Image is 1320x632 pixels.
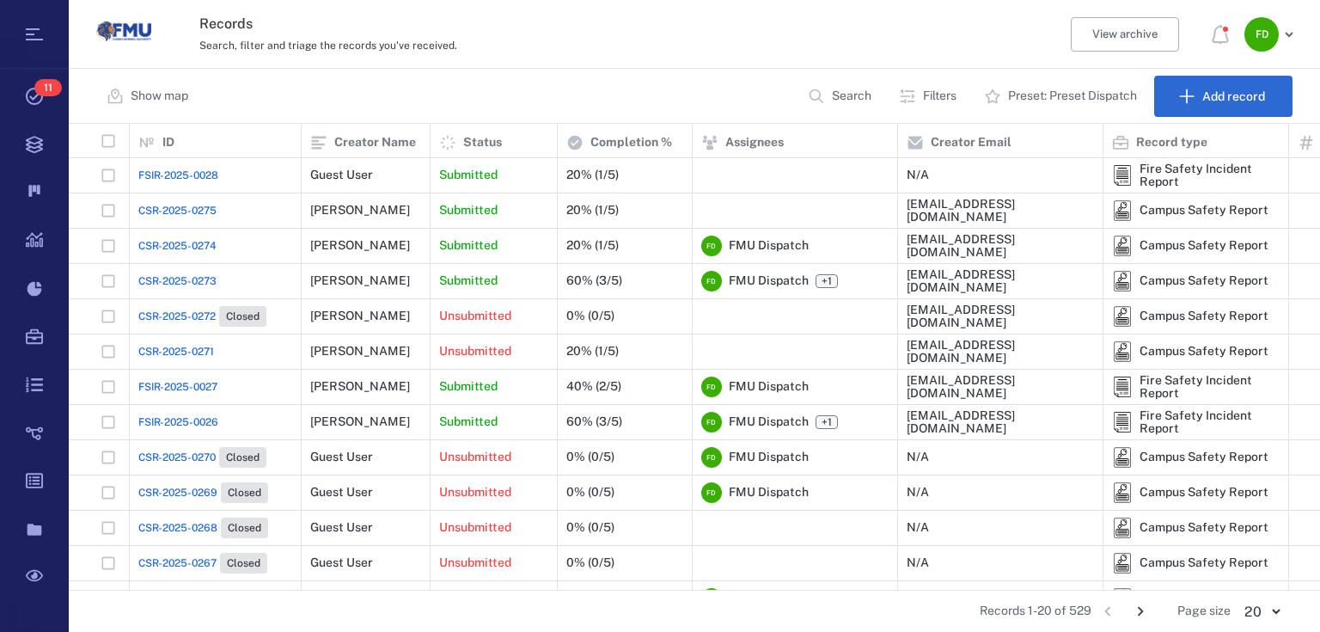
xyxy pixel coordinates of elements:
[590,134,672,151] p: Completion %
[1112,482,1133,503] div: Campus Safety Report
[162,134,174,151] p: ID
[439,167,498,184] p: Submitted
[138,447,266,468] a: CSR-2025-0270Closed
[1112,553,1133,574] img: icon Campus Safety Report
[1112,165,1133,186] div: Fire Safety Incident Report
[566,556,614,569] div: 0% (0/5)
[138,168,218,183] a: FSIR-2025-0028
[1136,134,1207,151] p: Record type
[818,274,835,289] span: +1
[310,274,410,287] div: [PERSON_NAME]
[439,273,498,290] p: Submitted
[566,451,614,463] div: 0% (0/5)
[1112,236,1133,256] img: icon Campus Safety Report
[818,415,835,430] span: +1
[1112,200,1133,221] div: Campus Safety Report
[138,414,218,430] span: FSIR-2025-0026
[439,414,498,431] p: Submitted
[439,484,511,501] p: Unsubmitted
[907,304,1094,330] div: [EMAIL_ADDRESS][DOMAIN_NAME]
[224,486,265,500] span: Closed
[566,204,619,217] div: 20% (1/5)
[1140,409,1280,436] div: Fire Safety Incident Report
[701,447,722,468] div: F D
[907,556,929,569] div: N/A
[797,76,885,117] button: Search
[310,345,410,358] div: [PERSON_NAME]
[832,88,871,105] p: Search
[138,203,217,218] a: CSR-2025-0275
[1140,274,1268,287] div: Campus Safety Report
[138,238,217,254] span: CSR-2025-0274
[816,274,838,288] span: +1
[907,339,1094,365] div: [EMAIL_ADDRESS][DOMAIN_NAME]
[907,198,1094,224] div: [EMAIL_ADDRESS][DOMAIN_NAME]
[1112,236,1133,256] div: Campus Safety Report
[907,169,929,181] div: N/A
[701,236,722,256] div: F D
[138,309,216,324] span: CSR-2025-0272
[138,306,266,327] a: CSR-2025-0272Closed
[223,556,264,571] span: Closed
[439,237,498,255] p: Submitted
[1231,602,1292,622] div: 20
[138,520,217,536] span: CSR-2025-0268
[974,76,1151,117] button: Preset: Preset Dispatch
[923,88,956,105] p: Filters
[1140,556,1268,569] div: Campus Safety Report
[725,134,784,151] p: Assignees
[334,134,416,151] p: Creator Name
[310,556,373,569] div: Guest User
[224,521,265,536] span: Closed
[566,239,619,252] div: 20% (1/5)
[1112,341,1133,362] img: icon Campus Safety Report
[1112,271,1133,291] div: Campus Safety Report
[1112,377,1133,397] img: icon Fire Safety Incident Report
[729,273,809,290] span: FMU Dispatch
[1112,518,1133,538] div: Campus Safety Report
[1140,163,1280,189] div: Fire Safety Incident Report
[310,310,410,322] div: [PERSON_NAME]
[310,486,373,499] div: Guest User
[566,274,622,287] div: 60% (3/5)
[701,412,722,433] div: F D
[907,409,1094,436] div: [EMAIL_ADDRESS][DOMAIN_NAME]
[439,308,511,325] p: Unsubmitted
[729,449,809,466] span: FMU Dispatch
[1071,17,1179,52] button: View archive
[907,374,1094,401] div: [EMAIL_ADDRESS][DOMAIN_NAME]
[907,486,929,499] div: N/A
[729,414,809,431] span: FMU Dispatch
[439,449,511,466] p: Unsubmitted
[1112,200,1133,221] img: icon Campus Safety Report
[138,379,217,395] span: FSIR-2025-0027
[138,273,217,289] span: CSR-2025-0273
[1091,598,1157,625] nav: pagination navigation
[1112,447,1133,468] img: icon Campus Safety Report
[1008,88,1137,105] p: Preset: Preset Dispatch
[310,204,410,217] div: [PERSON_NAME]
[138,482,268,503] a: CSR-2025-0269Closed
[96,4,151,59] img: Florida Memorial University logo
[138,553,267,574] a: CSR-2025-0267Closed
[223,310,263,324] span: Closed
[701,482,722,503] div: F D
[566,486,614,499] div: 0% (0/5)
[439,202,498,219] p: Submitted
[223,451,263,465] span: Closed
[566,345,619,358] div: 20% (1/5)
[701,588,722,609] div: F D
[1112,588,1133,609] div: Campus Safety Report
[1112,341,1133,362] div: Campus Safety Report
[1112,271,1133,291] img: icon Campus Safety Report
[1244,17,1299,52] button: FD
[310,521,373,534] div: Guest User
[1112,306,1133,327] img: icon Campus Safety Report
[1140,486,1268,499] div: Campus Safety Report
[310,451,373,463] div: Guest User
[131,88,188,105] p: Show map
[729,237,809,255] span: FMU Dispatch
[701,377,722,397] div: F D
